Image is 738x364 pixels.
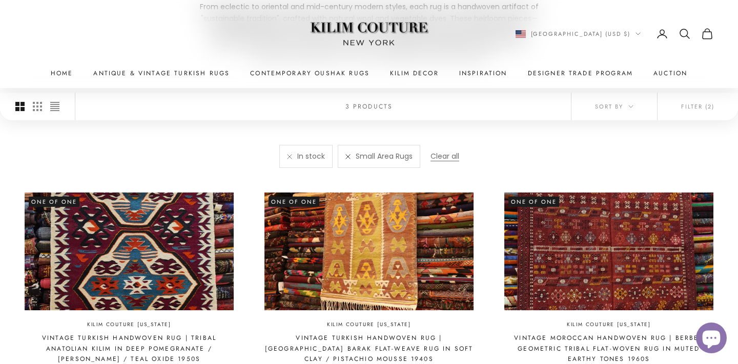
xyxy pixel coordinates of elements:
nav: Secondary navigation [516,28,714,40]
a: Remove filter "Small Area Rugs" [345,154,351,159]
span: In stock [297,151,325,162]
span: Small Area Rugs [356,151,413,162]
summary: Kilim Decor [390,68,439,78]
button: Sort by [571,93,657,120]
button: Change country or currency [516,29,641,38]
a: Auction [653,68,687,78]
a: Remove filter "In stock" [287,154,292,159]
span: One of One [269,197,319,207]
span: One of One [29,197,79,207]
a: Kilim Couture [US_STATE] [327,320,411,329]
button: Switch to smaller product images [33,93,42,120]
inbox-online-store-chat: Shopify online store chat [693,323,730,356]
img: Logo of Kilim Couture New York [305,10,433,58]
span: [GEOGRAPHIC_DATA] (USD $) [531,29,631,38]
a: Kilim Couture [US_STATE] [567,320,651,329]
a: Kilim Couture [US_STATE] [87,320,171,329]
a: Home [51,68,73,78]
button: Filter (2) [658,93,738,120]
a: Inspiration [459,68,507,78]
p: 3 products [345,101,393,112]
a: Vintage Turkish Handwoven Rug | [GEOGRAPHIC_DATA] Barak Flat-Weave Rug in Soft Clay / Pistachio M... [264,333,474,364]
button: Switch to larger product images [15,93,25,120]
a: Clear all [430,151,459,161]
a: Vintage Moroccan Handwoven Rug | Berber Geometric Tribal Flat-Woven Rug in Muted Earthy Tones 1960s [504,333,713,364]
button: Switch to compact product images [50,93,59,120]
a: Designer Trade Program [528,68,633,78]
nav: Primary navigation [25,68,713,78]
a: Antique & Vintage Turkish Rugs [93,68,230,78]
span: Sort by [595,102,633,111]
a: Contemporary Oushak Rugs [250,68,370,78]
a: Vintage Turkish Handwoven Rug | Tribal Anatolian Kilim in Deep Pomegranate / [PERSON_NAME] / Teal... [25,333,234,364]
span: One of One [508,197,559,207]
img: United States [516,30,526,38]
